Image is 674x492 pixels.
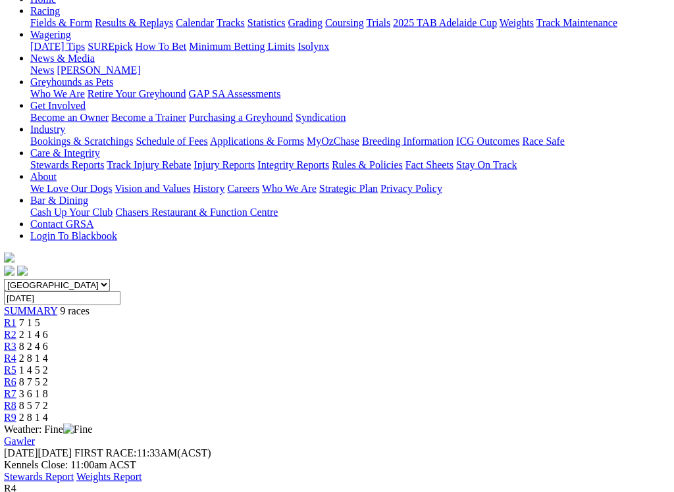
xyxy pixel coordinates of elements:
a: Strategic Plan [319,183,378,194]
a: R2 [4,329,16,340]
a: About [30,171,57,182]
a: Bar & Dining [30,195,88,206]
img: logo-grsa-white.png [4,253,14,263]
span: 7 1 5 [19,317,40,328]
a: SUMMARY [4,305,57,316]
a: Greyhounds as Pets [30,76,113,87]
span: [DATE] [4,447,38,458]
a: R4 [4,353,16,364]
img: Fine [63,424,92,435]
a: Weights [500,17,534,28]
a: Results & Replays [95,17,173,28]
div: About [30,183,667,195]
a: Grading [288,17,323,28]
div: Care & Integrity [30,159,667,171]
span: 11:33AM(ACST) [74,447,211,458]
a: Track Injury Rebate [107,159,191,170]
a: Wagering [30,29,71,40]
span: Weather: Fine [4,424,92,435]
a: [DATE] Tips [30,41,85,52]
div: Industry [30,135,667,147]
a: R9 [4,412,16,423]
a: Coursing [325,17,364,28]
a: Rules & Policies [332,159,403,170]
a: GAP SA Assessments [189,88,281,99]
a: R1 [4,317,16,328]
a: Purchasing a Greyhound [189,112,293,123]
a: Gawler [4,435,35,447]
a: Stay On Track [456,159,517,170]
a: Schedule of Fees [136,135,207,147]
div: Wagering [30,41,667,53]
div: News & Media [30,64,667,76]
div: Racing [30,17,667,29]
a: Industry [30,124,65,135]
div: Get Involved [30,112,667,124]
a: Minimum Betting Limits [189,41,295,52]
a: We Love Our Dogs [30,183,112,194]
a: Contact GRSA [30,218,93,230]
a: Syndication [296,112,346,123]
a: History [193,183,224,194]
a: Who We Are [262,183,317,194]
a: 2025 TAB Adelaide Cup [393,17,497,28]
a: Isolynx [298,41,329,52]
a: Become a Trainer [111,112,186,123]
span: 8 2 4 6 [19,341,48,352]
a: News [30,64,54,76]
a: Chasers Restaurant & Function Centre [115,207,278,218]
a: Race Safe [522,135,564,147]
a: Get Involved [30,100,86,111]
span: 9 races [60,305,90,316]
a: Privacy Policy [380,183,442,194]
span: 2 8 1 4 [19,353,48,364]
a: Vision and Values [115,183,190,194]
div: Kennels Close: 11:00am ACST [4,459,667,471]
div: Bar & Dining [30,207,667,218]
span: 3 6 1 8 [19,388,48,399]
a: R7 [4,388,16,399]
img: twitter.svg [17,266,28,276]
a: Careers [227,183,259,194]
a: Stewards Report [4,471,74,482]
a: Become an Owner [30,112,109,123]
span: 8 5 7 2 [19,400,48,411]
a: Cash Up Your Club [30,207,113,218]
img: facebook.svg [4,266,14,276]
a: Weights Report [76,471,142,482]
a: Fact Sheets [405,159,454,170]
a: Tracks [217,17,245,28]
a: Retire Your Greyhound [88,88,186,99]
a: Integrity Reports [257,159,329,170]
a: Calendar [176,17,214,28]
span: 2 1 4 6 [19,329,48,340]
a: Breeding Information [362,135,454,147]
a: ICG Outcomes [456,135,519,147]
a: R3 [4,341,16,352]
a: Racing [30,5,60,16]
a: Fields & Form [30,17,92,28]
a: How To Bet [136,41,187,52]
a: Care & Integrity [30,147,100,159]
input: Select date [4,291,120,305]
a: News & Media [30,53,95,64]
a: R5 [4,364,16,376]
a: Stewards Reports [30,159,104,170]
span: 2 8 1 4 [19,412,48,423]
a: [PERSON_NAME] [57,64,140,76]
div: Greyhounds as Pets [30,88,667,100]
a: Track Maintenance [536,17,617,28]
a: SUREpick [88,41,132,52]
a: Statistics [247,17,286,28]
a: R8 [4,400,16,411]
span: FIRST RACE: [74,447,136,458]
